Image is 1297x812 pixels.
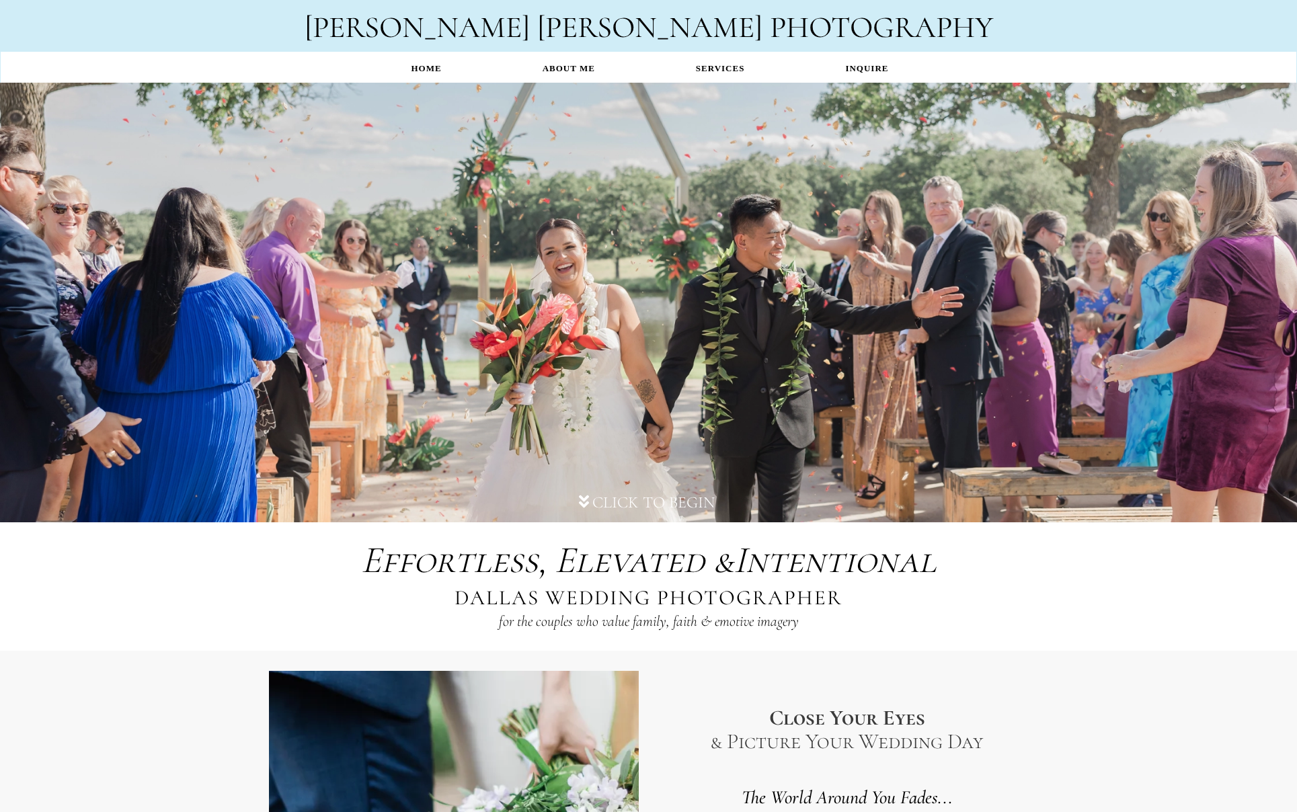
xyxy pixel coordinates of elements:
span: DALLAS WEDDING PHOTOGRAPHER [455,585,842,610]
a: INQUIRE [795,55,939,81]
span: The World Around You Fades... [742,786,953,809]
span: [PERSON_NAME] [537,9,762,46]
span: PHOTOGRAPHY [770,9,993,46]
a: Services [645,55,795,81]
em: for the couples who value family, faith & emotive imagery [499,612,799,630]
button: Click to Begin [565,493,732,512]
h1: & Picture Your Wedding Day [711,729,983,753]
div: Click to Begin [592,493,715,512]
span: Elevated & [555,537,734,583]
a: About Me [492,55,645,81]
span: Close Your Eyes [769,704,925,731]
span: [PERSON_NAME] [305,9,530,46]
span: Effortless, [361,537,546,583]
a: Home [360,55,492,81]
em: Intentional [361,537,936,583]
